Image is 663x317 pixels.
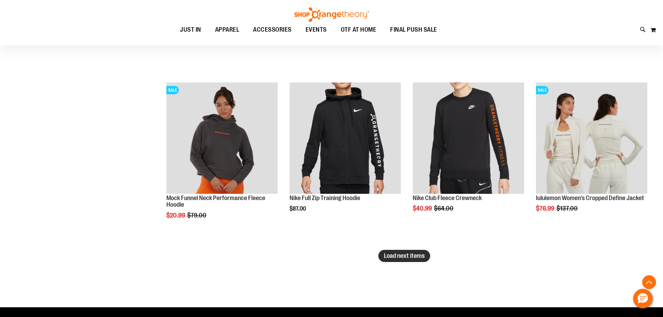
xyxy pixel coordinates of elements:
span: $40.99 [413,205,433,212]
div: product [532,79,651,230]
a: EVENTS [299,22,334,38]
a: Nike Full Zip Training Hoodie [290,195,360,201]
div: product [409,79,528,230]
span: $137.00 [557,205,579,212]
span: $76.99 [536,205,555,212]
button: Back To Top [642,275,656,289]
a: ACCESSORIES [246,22,299,38]
span: JUST IN [180,22,201,38]
a: OTF AT HOME [334,22,384,38]
a: Mock Funnel Neck Performance Fleece Hoodie [166,195,265,208]
a: Nike Club Fleece Crewneck [413,195,482,201]
span: OTF AT HOME [341,22,377,38]
a: lululemon Women's Cropped Define Jacket [536,195,644,201]
span: SALE [536,86,548,94]
img: Shop Orangetheory [293,7,370,22]
div: product [286,79,404,230]
span: ACCESSORIES [253,22,292,38]
span: FINAL PUSH SALE [390,22,437,38]
span: EVENTS [306,22,327,38]
span: APPAREL [215,22,239,38]
img: Product image for Nike Full Zip Training Hoodie [290,82,401,194]
span: SALE [166,86,179,94]
div: product [163,79,281,237]
span: $87.00 [290,206,307,212]
img: Product image for Nike Club Fleece Crewneck [413,82,524,194]
a: Product image for Nike Full Zip Training Hoodie [290,82,401,195]
a: APPAREL [208,22,246,38]
button: Hello, have a question? Let’s chat. [633,289,653,308]
a: FINAL PUSH SALE [383,22,444,38]
img: Product image for lululemon Define Jacket Cropped [536,82,647,194]
span: $79.00 [187,212,207,219]
img: Product image for Mock Funnel Neck Performance Fleece Hoodie [166,82,278,194]
span: $20.99 [166,212,186,219]
span: $64.00 [434,205,455,212]
a: Product image for Nike Club Fleece Crewneck [413,82,524,195]
span: Load next items [384,252,425,259]
button: Load next items [378,250,430,262]
a: Product image for Mock Funnel Neck Performance Fleece HoodieSALE [166,82,278,195]
a: Product image for lululemon Define Jacket CroppedSALE [536,82,647,195]
a: JUST IN [173,22,208,38]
